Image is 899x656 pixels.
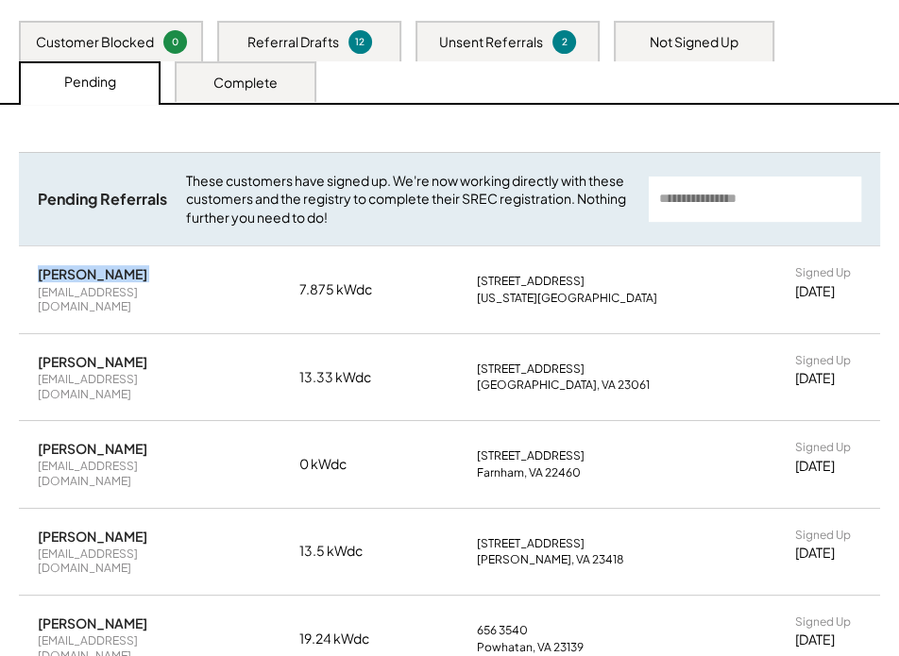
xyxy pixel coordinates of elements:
div: [PERSON_NAME] [38,265,147,282]
div: Not Signed Up [650,33,738,52]
div: Complete [213,74,278,93]
div: [DATE] [795,457,835,476]
div: [PERSON_NAME] [38,353,147,370]
div: [PERSON_NAME] [38,528,147,545]
div: Pending Referrals [38,190,167,210]
div: [PERSON_NAME] [38,614,147,631]
div: [STREET_ADDRESS] [477,448,585,463]
div: [GEOGRAPHIC_DATA], VA 23061 [477,378,650,393]
div: 13.5 kWdc [299,542,394,561]
div: Signed Up [795,440,851,455]
div: [PERSON_NAME], VA 23418 [477,552,624,567]
div: [US_STATE][GEOGRAPHIC_DATA] [477,291,657,306]
div: Unsent Referrals [439,33,543,52]
div: Customer Blocked [36,33,154,52]
div: Referral Drafts [247,33,339,52]
div: Signed Up [795,353,851,368]
div: Farnham, VA 22460 [477,465,581,480]
div: [EMAIL_ADDRESS][DOMAIN_NAME] [38,547,217,576]
div: [DATE] [795,369,835,388]
div: 13.33 kWdc [299,368,394,387]
div: [EMAIL_ADDRESS][DOMAIN_NAME] [38,372,217,401]
div: [DATE] [795,631,835,649]
div: 656 3540 [477,623,528,638]
div: [DATE] [795,544,835,563]
div: [STREET_ADDRESS] [477,536,585,551]
div: 0 kWdc [299,455,394,474]
div: 2 [555,35,573,49]
div: Signed Up [795,528,851,543]
div: 0 [166,35,184,49]
div: [STREET_ADDRESS] [477,274,585,289]
div: 7.875 kWdc [299,280,394,299]
div: Signed Up [795,265,851,280]
div: Pending [64,73,116,92]
div: [EMAIL_ADDRESS][DOMAIN_NAME] [38,459,217,488]
div: 12 [351,35,369,49]
div: [DATE] [795,282,835,301]
div: Powhatan, VA 23139 [477,640,584,655]
div: 19.24 kWdc [299,630,394,648]
div: [PERSON_NAME] [38,440,147,457]
div: Signed Up [795,614,851,630]
div: [EMAIL_ADDRESS][DOMAIN_NAME] [38,285,217,314]
div: [STREET_ADDRESS] [477,362,585,377]
div: These customers have signed up. We're now working directly with these customers and the registry ... [186,172,630,227]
